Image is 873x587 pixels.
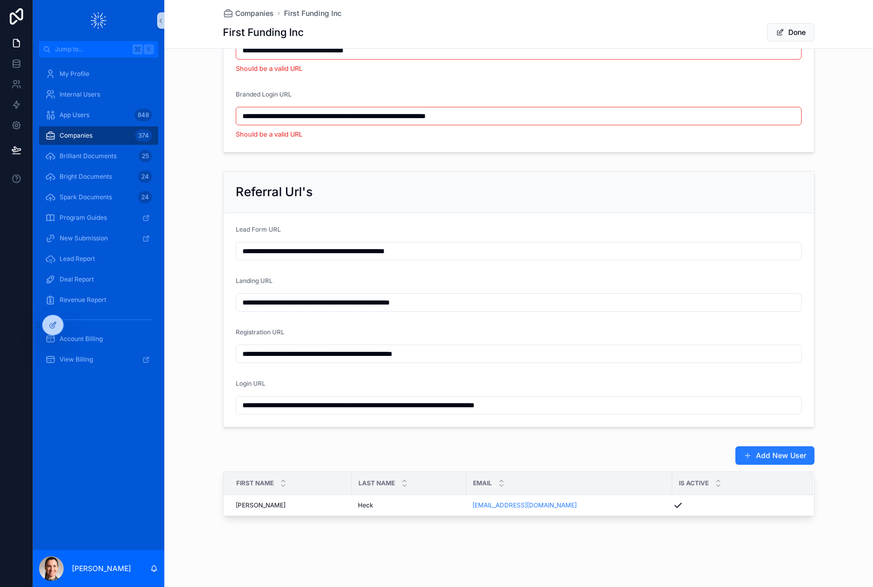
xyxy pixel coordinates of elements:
[236,479,274,487] span: First name
[60,335,103,343] span: Account Billing
[236,380,265,387] span: Login URL
[60,173,112,181] span: Bright Documents
[223,25,304,40] h1: First Funding Inc
[60,193,112,201] span: Spark Documents
[735,446,814,465] button: Add New User
[145,45,153,53] span: K
[60,90,100,99] span: Internal Users
[72,563,131,574] p: [PERSON_NAME]
[39,147,158,165] a: Brilliant Documents25
[39,229,158,248] a: New Submission
[60,296,106,304] span: Revenue Report
[679,479,709,487] span: Is active
[39,209,158,227] a: Program Guides
[135,109,152,121] div: 848
[223,8,274,18] a: Companies
[473,479,492,487] span: Email
[135,129,152,142] div: 374
[39,85,158,104] a: Internal Users
[39,270,158,289] a: Deal Report
[138,191,152,203] div: 24
[236,501,346,509] a: [PERSON_NAME]
[33,58,164,382] div: scrollable content
[767,23,814,42] button: Done
[284,8,341,18] a: First Funding Inc
[358,501,460,509] a: Heck
[39,330,158,348] a: Account Billing
[236,64,802,74] li: Should be a valid URL
[60,255,95,263] span: Lead Report
[60,111,89,119] span: App Users
[358,501,373,509] span: Heck
[472,501,666,509] a: [EMAIL_ADDRESS][DOMAIN_NAME]
[139,150,152,162] div: 25
[236,225,281,233] span: Lead Form URL
[55,45,128,53] span: Jump to...
[60,355,93,364] span: View Billing
[39,41,158,58] button: Jump to...K
[236,277,273,285] span: Landing URL
[39,291,158,309] a: Revenue Report
[39,167,158,186] a: Bright Documents24
[39,106,158,124] a: App Users848
[60,70,89,78] span: My Profile
[39,250,158,268] a: Lead Report
[236,90,292,98] span: Branded Login URL
[39,65,158,83] a: My Profile
[60,214,107,222] span: Program Guides
[39,126,158,145] a: Companies374
[91,12,106,29] img: App logo
[358,479,395,487] span: Last name
[236,501,286,509] span: [PERSON_NAME]
[138,171,152,183] div: 24
[60,275,94,283] span: Deal Report
[235,8,274,18] span: Companies
[39,188,158,206] a: Spark Documents24
[236,129,802,140] li: Should be a valid URL
[236,184,313,200] h2: Referral Url's
[60,131,92,140] span: Companies
[472,501,577,509] a: [EMAIL_ADDRESS][DOMAIN_NAME]
[236,328,284,336] span: Registration URL
[60,152,117,160] span: Brilliant Documents
[39,350,158,369] a: View Billing
[60,234,108,242] span: New Submission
